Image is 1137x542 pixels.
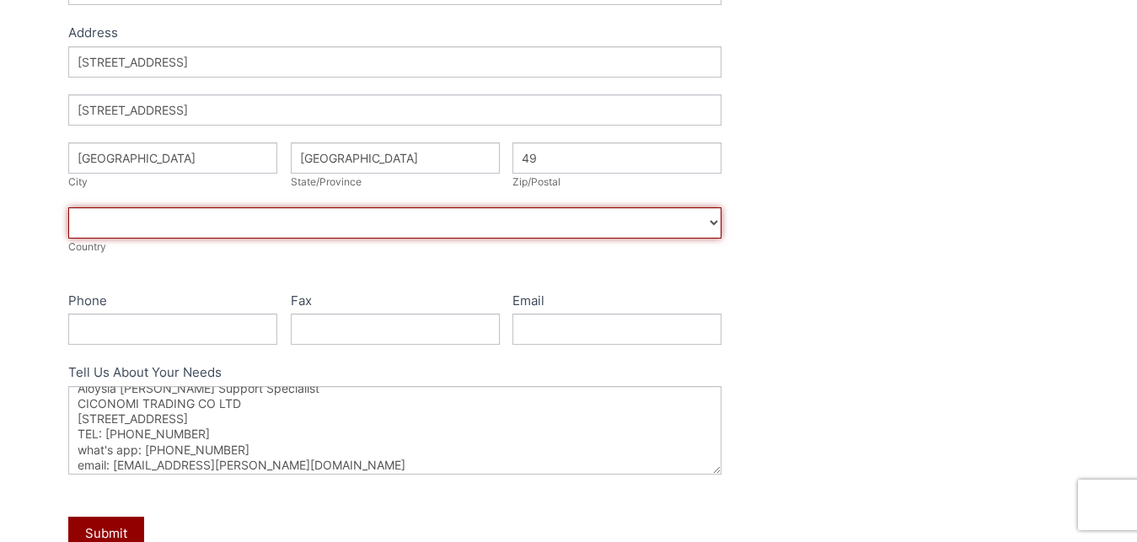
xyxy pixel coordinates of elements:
label: Fax [291,290,500,314]
label: Email [512,290,721,314]
div: State/Province [291,174,500,191]
div: Country [68,239,721,255]
div: Address [68,22,721,46]
label: Phone [68,290,277,314]
div: City [68,174,277,191]
label: Tell Us About Your Needs [68,362,721,386]
div: Zip/Postal [512,174,721,191]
